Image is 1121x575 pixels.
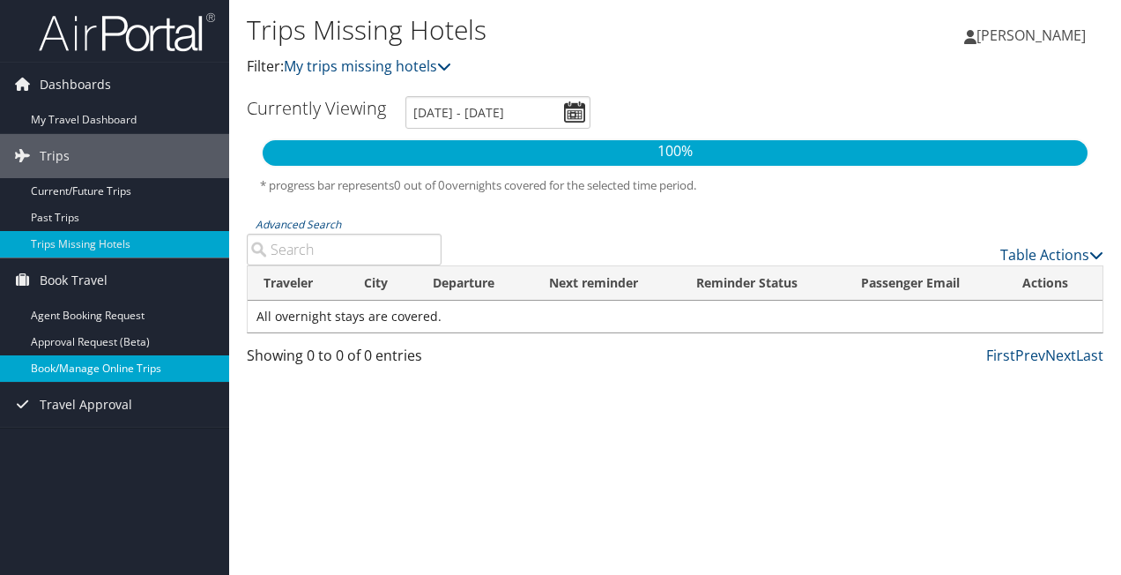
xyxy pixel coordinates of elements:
[40,134,70,178] span: Trips
[405,96,590,129] input: [DATE] - [DATE]
[256,217,341,232] a: Advanced Search
[1076,346,1103,365] a: Last
[247,234,442,265] input: Advanced Search
[248,266,348,301] th: Traveler: activate to sort column ascending
[1045,346,1076,365] a: Next
[1015,346,1045,365] a: Prev
[40,63,111,107] span: Dashboards
[533,266,679,301] th: Next reminder
[247,11,818,49] h1: Trips Missing Hotels
[247,96,386,120] h3: Currently Viewing
[1000,245,1103,265] a: Table Actions
[248,301,1102,332] td: All overnight stays are covered.
[247,345,442,375] div: Showing 0 to 0 of 0 entries
[40,383,132,427] span: Travel Approval
[417,266,533,301] th: Departure: activate to sort column descending
[39,11,215,53] img: airportal-logo.png
[964,9,1103,62] a: [PERSON_NAME]
[247,56,818,78] p: Filter:
[976,26,1086,45] span: [PERSON_NAME]
[284,56,451,76] a: My trips missing hotels
[260,177,1090,194] h5: * progress bar represents overnights covered for the selected time period.
[40,258,108,302] span: Book Travel
[263,140,1088,163] p: 100%
[394,177,445,193] span: 0 out of 0
[348,266,417,301] th: City: activate to sort column ascending
[986,346,1015,365] a: First
[845,266,1006,301] th: Passenger Email: activate to sort column ascending
[1006,266,1102,301] th: Actions
[680,266,846,301] th: Reminder Status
